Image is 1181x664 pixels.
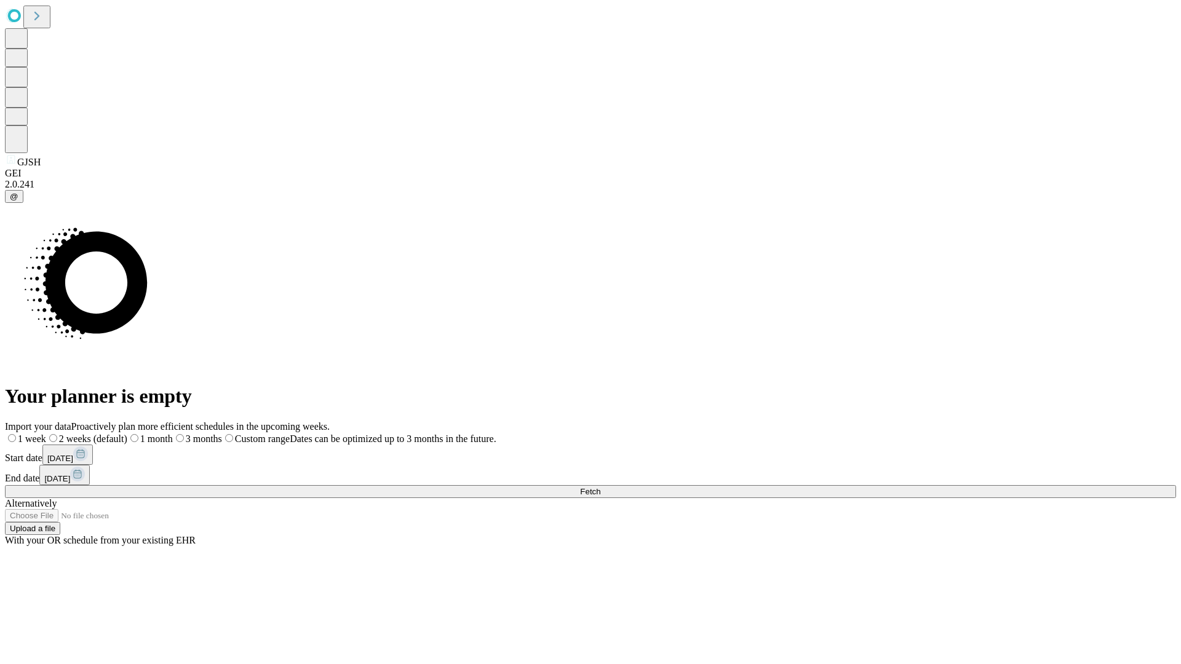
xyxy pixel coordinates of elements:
span: 1 month [140,433,173,444]
button: @ [5,190,23,203]
span: Proactively plan more efficient schedules in the upcoming weeks. [71,421,330,432]
span: @ [10,192,18,201]
span: Import your data [5,421,71,432]
input: 3 months [176,434,184,442]
input: 1 week [8,434,16,442]
button: Upload a file [5,522,60,535]
span: 1 week [18,433,46,444]
div: Start date [5,445,1176,465]
span: With your OR schedule from your existing EHR [5,535,196,545]
span: 3 months [186,433,222,444]
button: Fetch [5,485,1176,498]
span: Custom range [235,433,290,444]
span: Dates can be optimized up to 3 months in the future. [290,433,496,444]
div: End date [5,465,1176,485]
span: 2 weeks (default) [59,433,127,444]
h1: Your planner is empty [5,385,1176,408]
input: Custom rangeDates can be optimized up to 3 months in the future. [225,434,233,442]
button: [DATE] [42,445,93,465]
button: [DATE] [39,465,90,485]
div: GEI [5,168,1176,179]
span: Fetch [580,487,600,496]
span: Alternatively [5,498,57,508]
div: 2.0.241 [5,179,1176,190]
input: 2 weeks (default) [49,434,57,442]
input: 1 month [130,434,138,442]
span: [DATE] [47,454,73,463]
span: GJSH [17,157,41,167]
span: [DATE] [44,474,70,483]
